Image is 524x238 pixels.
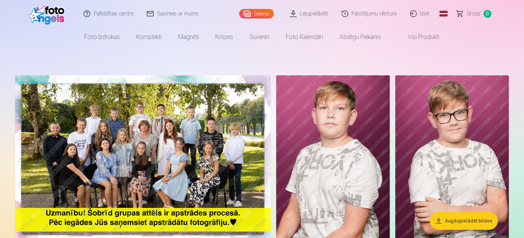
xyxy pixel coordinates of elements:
img: /fa1 [29,3,68,25]
a: Foto kalendāri [278,27,332,47]
a: Komplekti [128,27,170,47]
a: Magnēti [170,27,207,47]
button: Augšupielādēt bildes [430,212,498,230]
a: Suvenīri [242,27,278,47]
a: Krūzes [207,27,242,47]
span: 0 [484,10,491,18]
a: Visi produkti [389,27,448,47]
a: Atslēgu piekariņi [332,27,389,47]
span: Grozs [467,10,481,18]
a: Galerija [239,9,274,18]
a: Foto izdrukas [76,27,128,47]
